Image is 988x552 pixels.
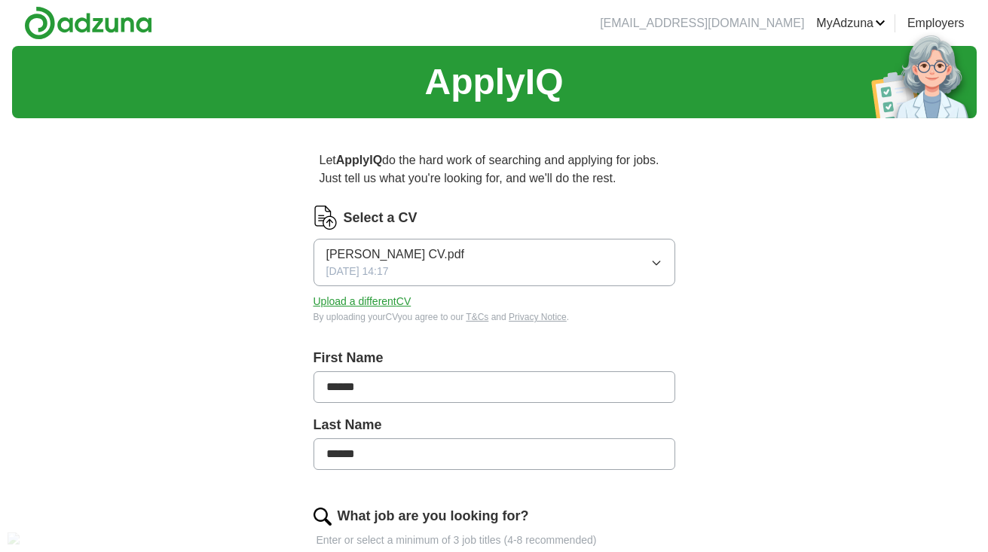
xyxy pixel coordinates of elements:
a: Employers [907,14,965,32]
img: search.png [314,508,332,526]
span: [DATE] 14:17 [326,264,389,279]
img: Adzuna logo [24,6,152,40]
p: Let do the hard work of searching and applying for jobs. Just tell us what you're looking for, an... [314,145,675,194]
p: Enter or select a minimum of 3 job titles (4-8 recommended) [314,532,675,548]
a: MyAdzuna [816,14,886,32]
div: Cookie consent button [8,532,20,544]
label: Select a CV [344,208,418,228]
img: Cookie%20settings [8,532,20,544]
a: T&Cs [466,312,488,322]
label: Last Name [314,415,675,435]
label: First Name [314,348,675,368]
img: CV Icon [314,206,338,230]
h1: ApplyIQ [424,55,563,109]
span: [PERSON_NAME] CV.pdf [326,246,464,264]
button: Upload a differentCV [314,294,411,310]
li: [EMAIL_ADDRESS][DOMAIN_NAME] [600,14,804,32]
strong: ApplyIQ [336,154,382,166]
label: What job are you looking for? [338,506,529,526]
div: By uploading your CV you agree to our and . [314,310,675,324]
a: Privacy Notice [509,312,567,322]
button: [PERSON_NAME] CV.pdf[DATE] 14:17 [314,239,675,286]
